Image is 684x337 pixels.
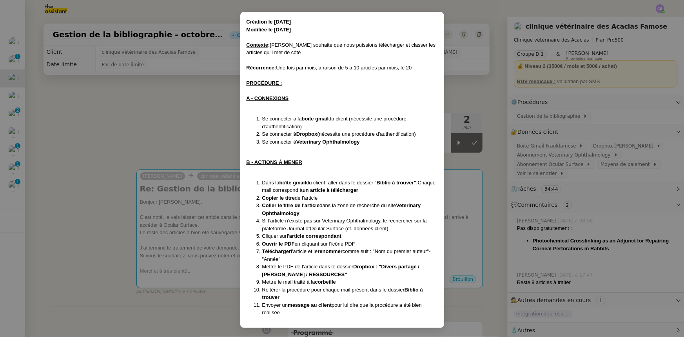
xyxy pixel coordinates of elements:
[262,264,420,277] strong: Dropbox : "Divers partagé / [PERSON_NAME] / RESSOURCES"
[247,65,275,71] u: Récurrence
[247,42,269,48] u: Contexte
[247,41,438,56] div: [PERSON_NAME] souhaite que nous puissions télécharger et classer les articles qu'il met de côté
[247,27,291,33] strong: Modifiée le [DATE]
[315,279,336,285] strong: corbeille
[262,286,438,301] li: Réitérer la procédure pour chaque mail présent dans le dossier
[262,301,438,317] li: Envoyer un pour lui dire que la procédure a été bien réalisée
[262,115,438,130] li: Se connecter à la du client (nécessite une procédure d'authentification)
[262,202,421,216] strong: Veterinary Ophthalmology
[247,19,291,25] strong: Création le [DATE]
[296,131,317,137] strong: Dropbox
[318,248,343,254] strong: renommer
[247,159,303,165] u: B - ACTIONS À MENER
[247,42,270,48] strong: :
[262,130,438,138] li: Se connecter à (nécessite une procédure d'authentification)
[262,241,295,247] strong: Ouvrir le PDF
[302,116,329,122] strong: boîte gmail
[262,217,438,232] li: Si l’article n’existe pas sur Veterinary Ophthalmology, le rechercher sur la plateforme Journal o...
[262,287,423,301] strong: Biblio à trouver
[262,240,438,248] li: en cliquant sur l'icône PDF
[247,80,282,86] u: PROCÉDURE :
[377,180,418,186] strong: Biblio à trouver".
[262,248,291,254] strong: Télécharger
[247,65,276,71] strong: :
[262,278,438,286] li: Mettre le mail traité à la
[296,139,360,145] strong: Veterinary Ophthalmology
[262,202,320,208] strong: Coller le titre de l'article
[262,195,295,201] strong: Copier le titre
[287,233,341,239] strong: l'article correspondant
[262,232,438,240] li: Cliquer sur
[262,179,438,194] li: Dans la du client, aller dans le dossier " Chaque mail correspond à
[303,187,358,193] strong: un article à télécharger
[247,64,438,72] div: Une fois par mois, à raison de 5 à 10 articles par mois, le 20
[262,248,438,263] li: l'article et le comme suit : "Nom du premier auteur"-"Année"
[288,302,332,308] strong: message au client
[279,180,307,186] strong: boîte gmail
[262,202,438,217] li: dans la zone de recherche du site
[262,138,438,146] li: Se connecter à
[262,194,438,202] li: de l'article
[262,263,438,278] li: Mettre le PDF de l'article dans le dossier
[247,95,289,101] u: A - CONNEXIONS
